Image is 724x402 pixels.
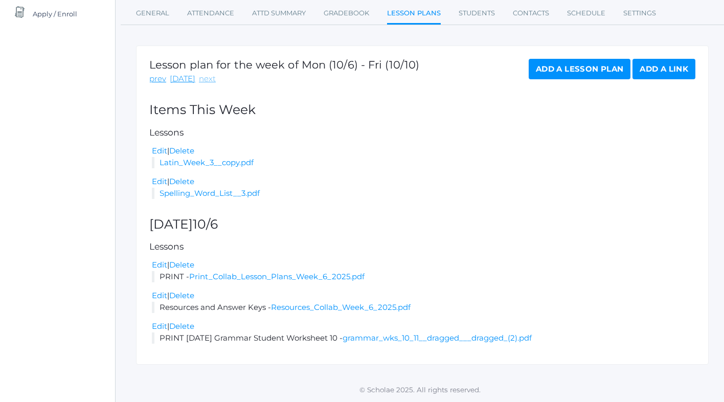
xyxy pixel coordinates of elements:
[149,217,695,232] h2: [DATE]
[152,260,167,270] a: Edit
[169,291,194,300] a: Delete
[324,3,369,24] a: Gradebook
[193,216,218,232] span: 10/6
[136,3,169,24] a: General
[170,73,195,85] a: [DATE]
[152,271,695,283] li: PRINT -
[187,3,234,24] a: Attendance
[169,146,194,155] a: Delete
[252,3,306,24] a: Attd Summary
[149,59,419,71] h1: Lesson plan for the week of Mon (10/6) - Fri (10/10)
[160,188,260,198] a: Spelling_Word_List__3.pdf
[149,128,695,138] h5: Lessons
[152,321,167,331] a: Edit
[152,145,695,157] div: |
[149,103,695,117] h2: Items This Week
[152,291,167,300] a: Edit
[189,272,365,281] a: Print_Collab_Lesson_Plans_Week_6_2025.pdf
[152,146,167,155] a: Edit
[343,333,532,343] a: grammar_wks_10_11__dragged___dragged_(2).pdf
[152,176,695,188] div: |
[459,3,495,24] a: Students
[152,259,695,271] div: |
[169,260,194,270] a: Delete
[152,176,167,186] a: Edit
[116,385,724,395] p: © Scholae 2025. All rights reserved.
[152,302,695,314] li: Resources and Answer Keys -
[152,290,695,302] div: |
[152,332,695,344] li: PRINT [DATE] Grammar Student Worksheet 10 -
[160,158,254,167] a: Latin_Week_3__copy.pdf
[623,3,656,24] a: Settings
[149,242,695,252] h5: Lessons
[152,321,695,332] div: |
[513,3,549,24] a: Contacts
[387,3,441,25] a: Lesson Plans
[33,4,77,24] span: Apply / Enroll
[149,73,166,85] a: prev
[529,59,630,79] a: Add a Lesson Plan
[632,59,695,79] a: Add a Link
[567,3,605,24] a: Schedule
[169,321,194,331] a: Delete
[199,73,216,85] a: next
[169,176,194,186] a: Delete
[271,302,411,312] a: Resources_Collab_Week_6_2025.pdf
